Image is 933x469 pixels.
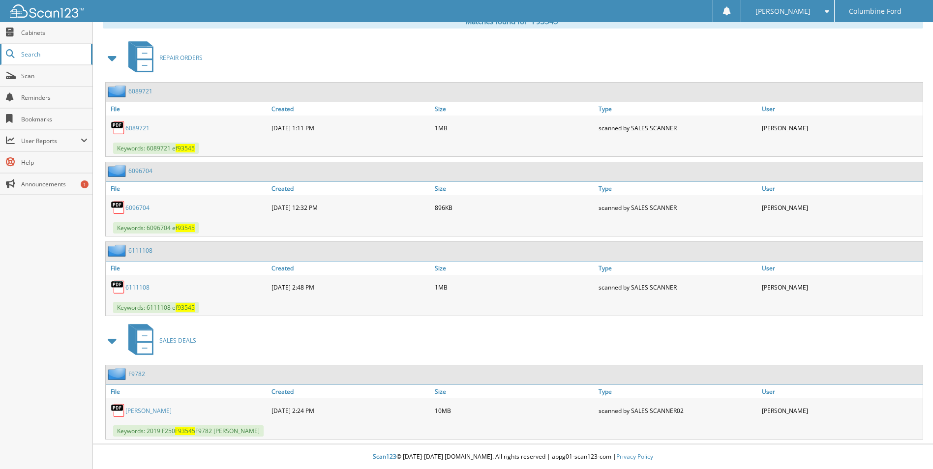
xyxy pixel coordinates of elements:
a: Created [269,385,432,398]
a: File [106,102,269,116]
a: Type [596,182,759,195]
div: scanned by SALES SCANNER [596,277,759,297]
a: User [759,102,923,116]
img: folder2.png [108,165,128,177]
div: [PERSON_NAME] [759,118,923,138]
div: [PERSON_NAME] [759,401,923,420]
a: 6089721 [125,124,150,132]
img: PDF.png [111,200,125,215]
div: [DATE] 2:48 PM [269,277,432,297]
div: [DATE] 12:32 PM [269,198,432,217]
img: PDF.png [111,403,125,418]
div: 1MB [432,277,596,297]
span: Help [21,158,88,167]
a: Size [432,182,596,195]
span: User Reports [21,137,81,145]
div: 1MB [432,118,596,138]
span: f93545 [176,303,195,312]
div: scanned by SALES SCANNER [596,198,759,217]
a: 6111108 [125,283,150,292]
span: REPAIR ORDERS [159,54,203,62]
span: Keywords: 6096704 e [113,222,199,234]
a: File [106,262,269,275]
a: 6111108 [128,246,152,255]
a: Created [269,102,432,116]
span: F93545 [175,427,195,435]
div: © [DATE]-[DATE] [DOMAIN_NAME]. All rights reserved | appg01-scan123-com | [93,445,933,469]
span: Scan [21,72,88,80]
a: Size [432,385,596,398]
span: Search [21,50,86,59]
span: Scan123 [373,452,396,461]
a: [PERSON_NAME] [125,407,172,415]
div: 896KB [432,198,596,217]
a: 6096704 [125,204,150,212]
div: scanned by SALES SCANNER [596,118,759,138]
img: scan123-logo-white.svg [10,4,84,18]
span: Keywords: 6089721 e [113,143,199,154]
a: File [106,385,269,398]
a: User [759,262,923,275]
div: [DATE] 1:11 PM [269,118,432,138]
div: [DATE] 2:24 PM [269,401,432,420]
a: SALES DEALS [122,321,196,360]
a: 6089721 [128,87,152,95]
a: File [106,182,269,195]
span: Reminders [21,93,88,102]
span: [PERSON_NAME] [755,8,811,14]
a: 6096704 [128,167,152,175]
div: [PERSON_NAME] [759,198,923,217]
span: Bookmarks [21,115,88,123]
div: 1 [81,180,89,188]
img: folder2.png [108,368,128,380]
a: Created [269,182,432,195]
div: 10MB [432,401,596,420]
span: Columbine Ford [849,8,902,14]
span: SALES DEALS [159,336,196,345]
span: Keywords: 6111108 e [113,302,199,313]
span: Cabinets [21,29,88,37]
div: scanned by SALES SCANNER02 [596,401,759,420]
a: Size [432,262,596,275]
span: f93545 [176,144,195,152]
a: User [759,182,923,195]
span: Keywords: 2019 F250 F9782 [PERSON_NAME] [113,425,264,437]
a: User [759,385,923,398]
img: folder2.png [108,85,128,97]
span: Announcements [21,180,88,188]
img: folder2.png [108,244,128,257]
img: PDF.png [111,120,125,135]
div: [PERSON_NAME] [759,277,923,297]
a: F9782 [128,370,145,378]
a: Type [596,102,759,116]
img: PDF.png [111,280,125,294]
a: Created [269,262,432,275]
a: Type [596,262,759,275]
a: Privacy Policy [616,452,653,461]
a: Size [432,102,596,116]
a: REPAIR ORDERS [122,38,203,77]
span: f93545 [176,224,195,232]
iframe: Chat Widget [884,422,933,469]
a: Type [596,385,759,398]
